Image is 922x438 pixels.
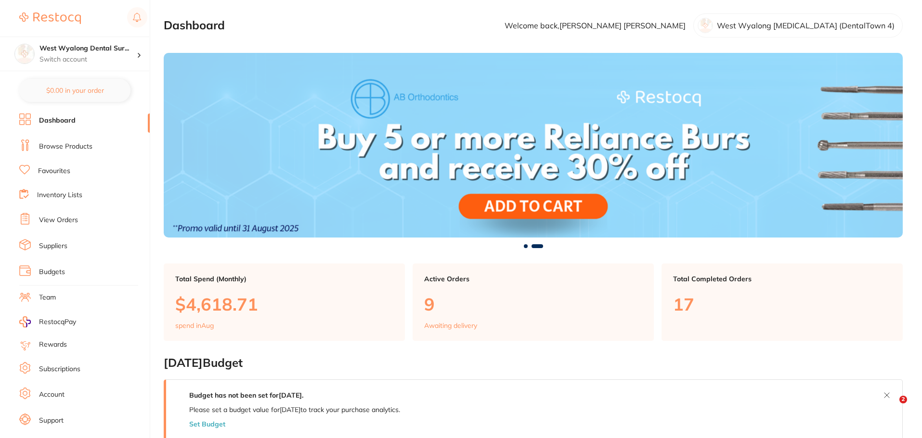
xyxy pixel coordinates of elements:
[39,390,65,400] a: Account
[39,55,137,64] p: Switch account
[39,116,76,125] a: Dashboard
[39,267,65,277] a: Budgets
[413,263,654,341] a: Active Orders9Awaiting delivery
[37,190,82,200] a: Inventory Lists
[39,215,78,225] a: View Orders
[164,53,903,238] img: Dashboard
[39,293,56,302] a: Team
[39,241,67,251] a: Suppliers
[164,263,405,341] a: Total Spend (Monthly)$4,618.71spend inAug
[505,21,686,30] p: Welcome back, [PERSON_NAME] [PERSON_NAME]
[175,294,393,314] p: $4,618.71
[717,21,895,30] p: West Wyalong [MEDICAL_DATA] (DentalTown 4)
[19,316,31,327] img: RestocqPay
[424,275,642,283] p: Active Orders
[19,316,76,327] a: RestocqPay
[38,166,70,176] a: Favourites
[673,275,891,283] p: Total Completed Orders
[19,79,130,102] button: $0.00 in your order
[39,340,67,350] a: Rewards
[673,294,891,314] p: 17
[189,420,225,428] button: Set Budget
[164,356,903,370] h2: [DATE] Budget
[39,317,76,327] span: RestocqPay
[424,322,477,329] p: Awaiting delivery
[39,364,80,374] a: Subscriptions
[189,406,400,413] p: Please set a budget value for [DATE] to track your purchase analytics.
[39,142,92,151] a: Browse Products
[662,263,903,341] a: Total Completed Orders17
[175,275,393,283] p: Total Spend (Monthly)
[19,13,81,24] img: Restocq Logo
[15,44,34,63] img: West Wyalong Dental Surgery (DentalTown 4)
[175,322,214,329] p: spend in Aug
[164,19,225,32] h2: Dashboard
[39,44,137,53] h4: West Wyalong Dental Surgery (DentalTown 4)
[189,391,303,400] strong: Budget has not been set for [DATE] .
[424,294,642,314] p: 9
[899,396,907,403] span: 2
[39,416,64,425] a: Support
[880,396,903,419] iframe: Intercom live chat
[19,7,81,29] a: Restocq Logo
